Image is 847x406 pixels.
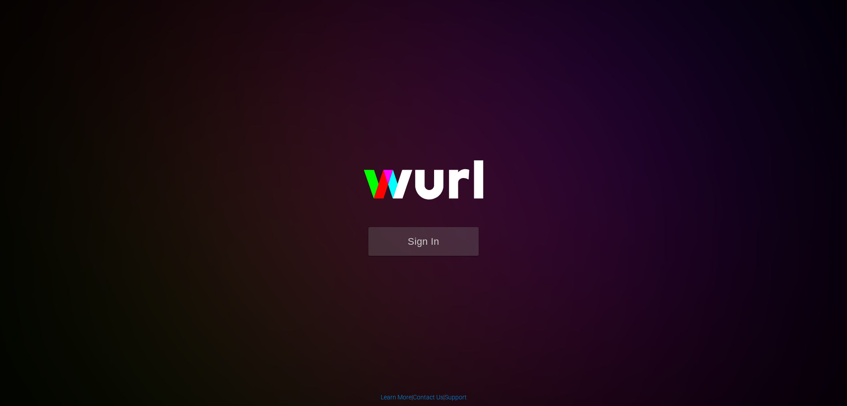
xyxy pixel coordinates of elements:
a: Support [445,394,467,401]
a: Learn More [381,394,412,401]
div: | | [381,393,467,402]
button: Sign In [368,227,479,256]
a: Contact Us [413,394,443,401]
img: wurl-logo-on-black-223613ac3d8ba8fe6dc639794a292ebdb59501304c7dfd60c99c58986ef67473.svg [335,141,512,227]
